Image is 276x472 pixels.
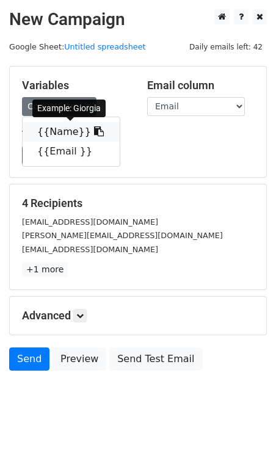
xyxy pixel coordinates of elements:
[22,97,96,116] a: Copy/paste...
[22,262,68,277] a: +1 more
[22,231,223,240] small: [PERSON_NAME][EMAIL_ADDRESS][DOMAIN_NAME]
[9,9,267,30] h2: New Campaign
[32,100,106,117] div: Example: Giorgia
[22,309,254,322] h5: Advanced
[22,79,129,92] h5: Variables
[9,347,49,371] a: Send
[215,413,276,472] iframe: Chat Widget
[9,42,146,51] small: Google Sheet:
[23,122,120,142] a: {{Name}}
[22,197,254,210] h5: 4 Recipients
[23,142,120,161] a: {{Email }}
[147,79,254,92] h5: Email column
[185,42,267,51] a: Daily emails left: 42
[22,245,158,254] small: [EMAIL_ADDRESS][DOMAIN_NAME]
[64,42,145,51] a: Untitled spreadsheet
[185,40,267,54] span: Daily emails left: 42
[53,347,106,371] a: Preview
[22,217,158,227] small: [EMAIL_ADDRESS][DOMAIN_NAME]
[109,347,202,371] a: Send Test Email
